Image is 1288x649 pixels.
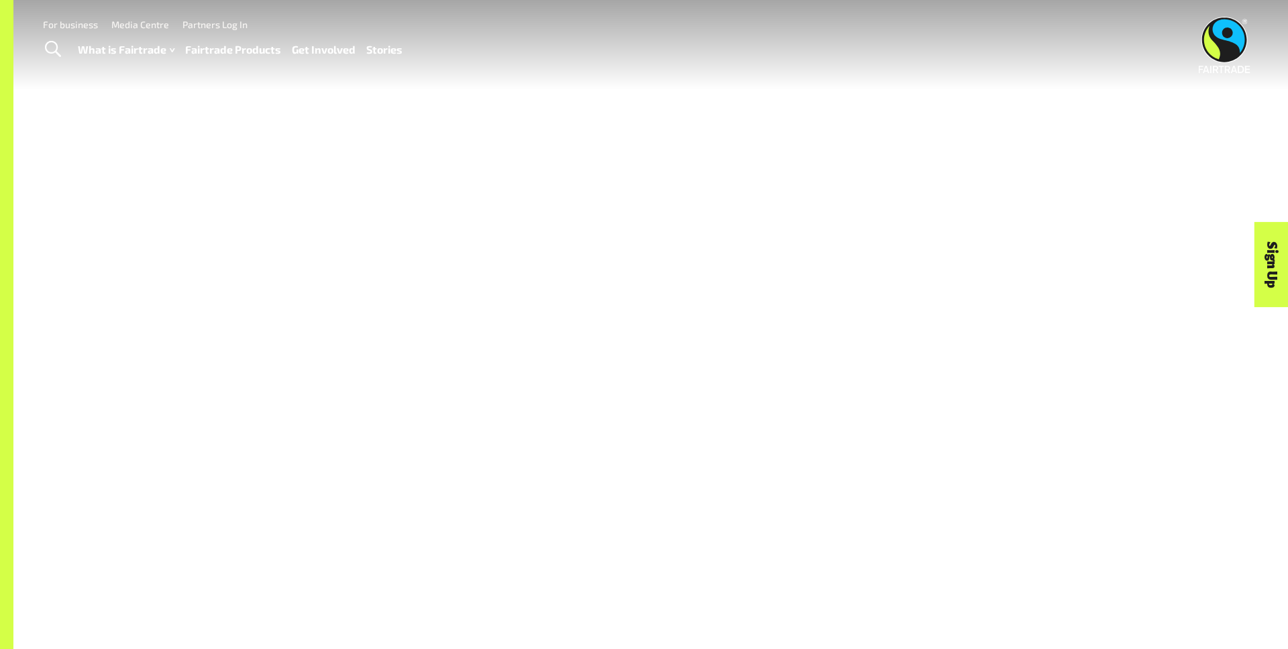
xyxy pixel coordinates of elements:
[185,40,281,60] a: Fairtrade Products
[292,40,356,60] a: Get Involved
[111,19,169,30] a: Media Centre
[36,33,69,66] a: Toggle Search
[366,40,402,60] a: Stories
[43,19,98,30] a: For business
[182,19,248,30] a: Partners Log In
[78,40,174,60] a: What is Fairtrade
[1199,17,1250,73] img: Fairtrade Australia New Zealand logo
